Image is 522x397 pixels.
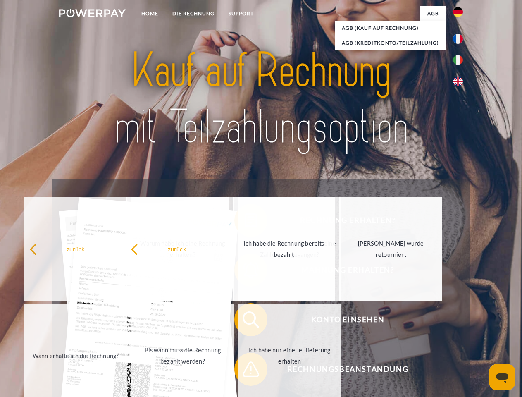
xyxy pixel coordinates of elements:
[136,344,229,367] div: Bis wann muss die Rechnung bezahlt werden?
[420,6,446,21] a: agb
[453,77,463,86] img: en
[335,21,446,36] a: AGB (Kauf auf Rechnung)
[59,9,126,17] img: logo-powerpay-white.svg
[134,6,165,21] a: Home
[29,350,122,361] div: Wann erhalte ich die Rechnung?
[453,7,463,17] img: de
[29,243,122,254] div: zurück
[243,344,336,367] div: Ich habe nur eine Teillieferung erhalten
[453,55,463,65] img: it
[79,40,443,158] img: title-powerpay_de.svg
[453,34,463,44] img: fr
[131,243,224,254] div: zurück
[238,238,331,260] div: Ich habe die Rechnung bereits bezahlt
[489,364,515,390] iframe: Schaltfläche zum Öffnen des Messaging-Fensters
[344,238,437,260] div: [PERSON_NAME] wurde retourniert
[222,6,261,21] a: SUPPORT
[335,36,446,50] a: AGB (Kreditkonto/Teilzahlung)
[165,6,222,21] a: DIE RECHNUNG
